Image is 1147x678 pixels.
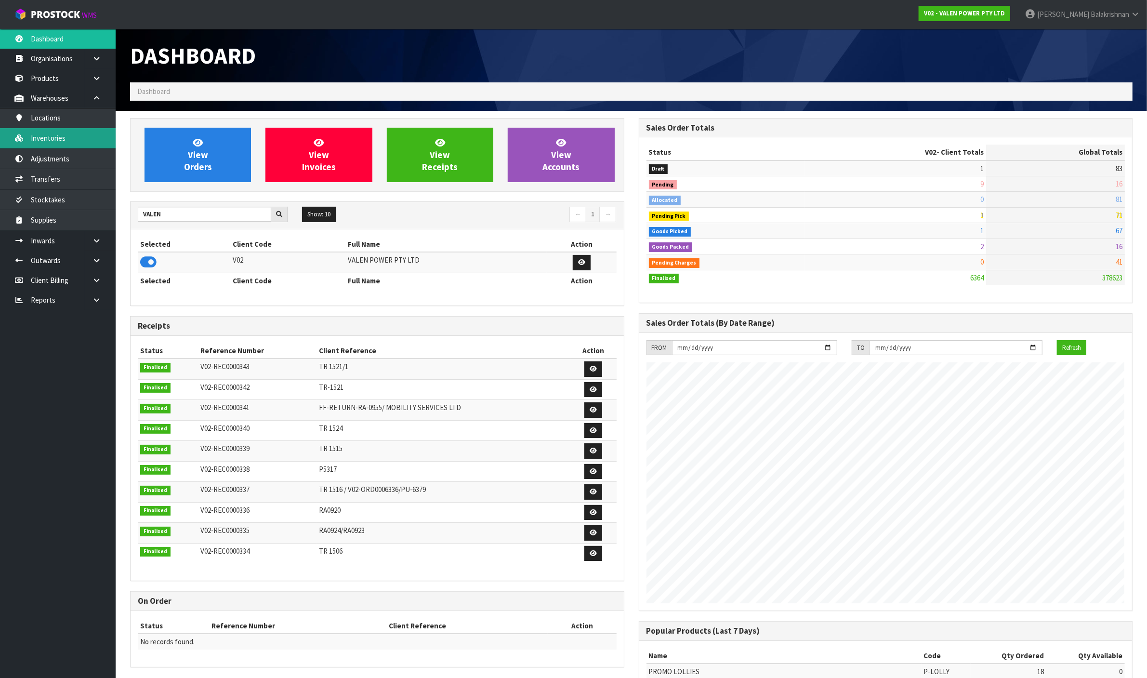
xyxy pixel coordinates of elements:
[319,383,343,392] span: TR-1521
[138,273,230,288] th: Selected
[1057,340,1086,356] button: Refresh
[198,343,316,359] th: Reference Number
[138,237,230,252] th: Selected
[386,618,548,634] th: Client Reference
[924,9,1005,17] strong: V02 - VALEN POWER PTY LTD
[200,403,250,412] span: V02-REC0000341
[646,648,922,664] th: Name
[1116,164,1122,173] span: 83
[919,6,1010,21] a: V02 - VALEN POWER PTY LTD
[140,527,171,536] span: Finalised
[200,505,250,515] span: V02-REC0000336
[319,546,343,556] span: TR 1506
[646,319,1125,328] h3: Sales Order Totals (By Date Range)
[649,180,677,190] span: Pending
[1116,257,1122,266] span: 41
[971,648,1046,664] th: Qty Ordered
[852,340,870,356] div: TO
[384,207,617,224] nav: Page navigation
[508,128,614,183] a: ViewAccounts
[140,547,171,557] span: Finalised
[230,252,345,273] td: V02
[140,506,171,516] span: Finalised
[970,273,984,282] span: 6364
[200,383,250,392] span: V02-REC0000342
[547,237,617,252] th: Action
[319,424,343,433] span: TR 1524
[137,87,170,96] span: Dashboard
[319,485,426,494] span: TR 1516 / V02-ORD0006336/PU-6379
[200,424,250,433] span: V02-REC0000340
[570,343,616,359] th: Action
[319,505,341,515] span: RA0920
[265,128,372,183] a: ViewInvoices
[345,273,547,288] th: Full Name
[140,445,171,454] span: Finalised
[302,137,336,173] span: View Invoices
[925,147,936,157] span: V02
[209,618,386,634] th: Reference Number
[1116,211,1122,220] span: 71
[140,465,171,475] span: Finalised
[140,424,171,434] span: Finalised
[82,11,97,20] small: WMS
[140,404,171,413] span: Finalised
[200,465,250,474] span: V02-REC0000338
[1116,242,1122,251] span: 16
[805,145,986,160] th: - Client Totals
[646,340,672,356] div: FROM
[986,145,1125,160] th: Global Totals
[200,485,250,494] span: V02-REC0000337
[569,207,586,222] a: ←
[184,137,212,173] span: View Orders
[319,465,337,474] span: P5317
[345,237,547,252] th: Full Name
[200,546,250,556] span: V02-REC0000334
[200,444,250,453] span: V02-REC0000339
[586,207,600,222] a: 1
[138,634,617,649] td: No records found.
[422,137,458,173] span: View Receipts
[646,626,1125,636] h3: Popular Products (Last 7 Days)
[1116,179,1122,188] span: 16
[138,597,617,606] h3: On Order
[130,41,256,70] span: Dashboard
[345,252,547,273] td: VALEN POWER PTY LTD
[302,207,336,222] button: Show: 10
[1116,226,1122,235] span: 67
[138,207,271,222] input: Search clients
[138,321,617,331] h3: Receipts
[200,526,250,535] span: V02-REC0000335
[387,128,493,183] a: ViewReceipts
[31,8,80,21] span: ProStock
[646,123,1125,133] h3: Sales Order Totals
[138,618,209,634] th: Status
[1037,10,1089,19] span: [PERSON_NAME]
[14,8,26,20] img: cube-alt.png
[980,211,984,220] span: 1
[140,486,171,495] span: Finalised
[980,257,984,266] span: 0
[316,343,570,359] th: Client Reference
[649,164,668,174] span: Draft
[145,128,251,183] a: ViewOrders
[140,383,171,393] span: Finalised
[599,207,616,222] a: →
[200,362,250,371] span: V02-REC0000343
[319,403,461,412] span: FF-RETURN-RA-0955/ MOBILITY SERVICES LTD
[649,227,691,237] span: Goods Picked
[547,273,617,288] th: Action
[649,258,700,268] span: Pending Charges
[649,274,679,283] span: Finalised
[230,273,345,288] th: Client Code
[1116,195,1122,204] span: 81
[319,444,343,453] span: TR 1515
[138,343,198,359] th: Status
[980,226,984,235] span: 1
[319,526,365,535] span: RA0924/RA0923
[980,164,984,173] span: 1
[1046,648,1125,664] th: Qty Available
[646,145,805,160] th: Status
[140,363,171,372] span: Finalised
[230,237,345,252] th: Client Code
